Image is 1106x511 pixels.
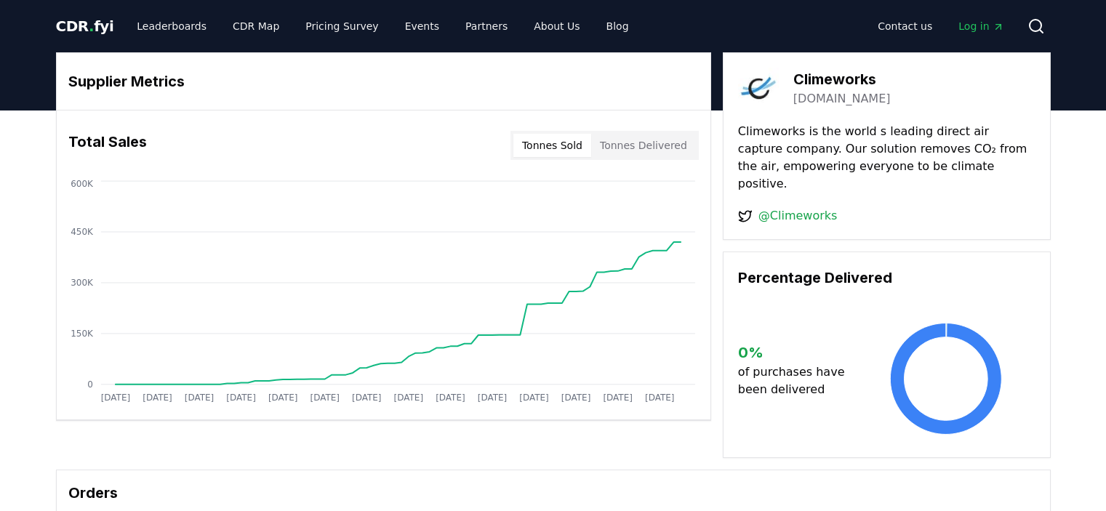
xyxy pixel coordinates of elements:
tspan: [DATE] [393,393,423,403]
tspan: 150K [71,329,94,339]
p: Climeworks is the world s leading direct air capture company. Our solution removes CO₂ from the a... [738,123,1035,193]
tspan: [DATE] [519,393,549,403]
tspan: [DATE] [268,393,298,403]
a: About Us [522,13,591,39]
h3: 0 % [738,342,857,363]
tspan: 0 [87,379,93,390]
h3: Supplier Metrics [68,71,699,92]
a: Leaderboards [125,13,218,39]
tspan: [DATE] [561,393,591,403]
h3: Climeworks [793,68,891,90]
a: @Climeworks [758,207,838,225]
a: Events [393,13,451,39]
a: Partners [454,13,519,39]
span: . [89,17,94,35]
a: CDR Map [221,13,291,39]
a: Blog [595,13,641,39]
tspan: [DATE] [436,393,465,403]
tspan: [DATE] [352,393,382,403]
tspan: [DATE] [477,393,507,403]
nav: Main [866,13,1015,39]
tspan: 300K [71,278,94,288]
button: Tonnes Sold [513,134,591,157]
tspan: [DATE] [645,393,675,403]
tspan: [DATE] [143,393,172,403]
h3: Total Sales [68,131,147,160]
tspan: [DATE] [100,393,130,403]
button: Tonnes Delivered [591,134,696,157]
a: Contact us [866,13,944,39]
tspan: [DATE] [226,393,256,403]
a: Pricing Survey [294,13,390,39]
tspan: [DATE] [184,393,214,403]
a: [DOMAIN_NAME] [793,90,891,108]
span: Log in [958,19,1003,33]
nav: Main [125,13,640,39]
h3: Percentage Delivered [738,267,1035,289]
tspan: [DATE] [310,393,340,403]
tspan: 600K [71,179,94,189]
h3: Orders [68,482,1038,504]
tspan: 450K [71,227,94,237]
span: CDR fyi [56,17,114,35]
a: Log in [947,13,1015,39]
p: of purchases have been delivered [738,363,857,398]
tspan: [DATE] [603,393,633,403]
img: Climeworks-logo [738,68,779,108]
a: CDR.fyi [56,16,114,36]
